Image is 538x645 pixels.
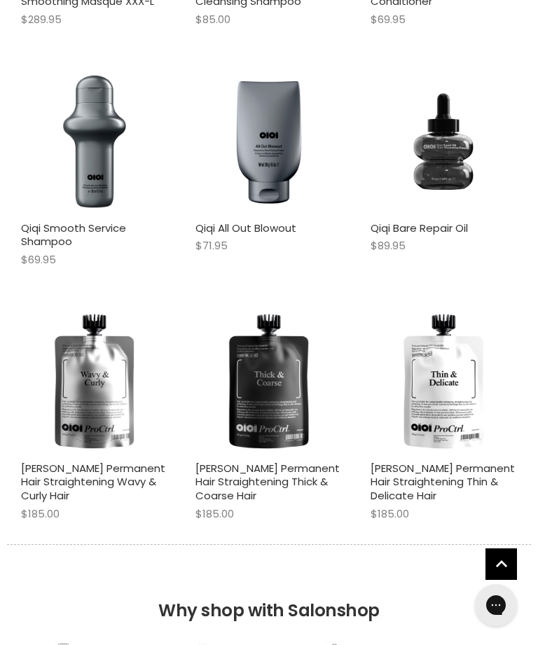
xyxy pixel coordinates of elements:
a: Qiqi Smooth Service Shampoo [21,221,126,249]
h2: Why shop with Salonshop [7,544,531,641]
img: Qiqi Bare Repair Oil [371,67,517,214]
iframe: Gorgias live chat messenger [468,579,524,631]
span: $69.95 [21,252,56,267]
a: [PERSON_NAME] Permanent Hair Straightening Wavy & Curly Hair [21,461,165,503]
a: Back to top [485,548,517,580]
span: Back to top [485,548,517,585]
img: Qiqi Vega Permanent Hair Straightening Thick & Coarse Hair [195,307,342,454]
img: Qiqi Smooth Service Shampoo [21,67,167,214]
a: [PERSON_NAME] Permanent Hair Straightening Thin & Delicate Hair [371,461,515,503]
span: $89.95 [371,238,406,253]
span: $185.00 [195,506,234,521]
a: Qiqi Bare Repair Oil [371,221,468,235]
span: $289.95 [21,12,62,27]
a: [PERSON_NAME] Permanent Hair Straightening Thick & Coarse Hair [195,461,340,503]
span: $71.95 [195,238,228,253]
img: Qiqi All Out Blowout [195,67,342,214]
span: $69.95 [371,12,406,27]
img: Qiqi Vega Permanent Hair Straightening Wavy & Curly Hair [21,307,167,454]
span: $85.00 [195,12,230,27]
img: Qiqi Vega Permanent Hair Straightening Thin & Delicate Hair [371,307,517,454]
a: Qiqi All Out Blowout [195,221,296,235]
span: $185.00 [371,506,409,521]
span: $185.00 [21,506,60,521]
